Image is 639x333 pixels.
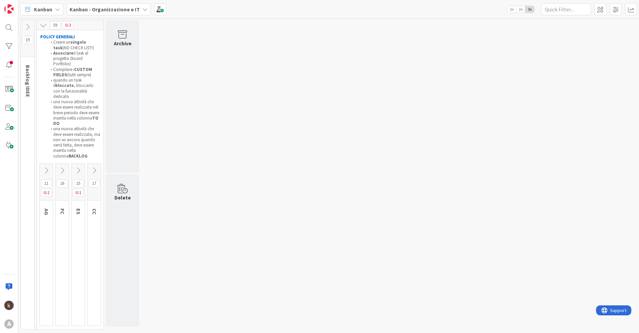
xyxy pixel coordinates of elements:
strong: singolo task [53,39,87,50]
strong: Associare [53,50,74,56]
strong: POLICY GENERALI [40,34,75,40]
strong: CUSTOM FIELDS [53,67,93,78]
span: FC [59,208,66,214]
span: ES [75,208,82,214]
li: una nuova attività che deve essere realizzata, ma non so ancora quando verrà fatta, deve essere i... [47,126,101,159]
span: 2 [41,189,52,197]
span: 59 [50,21,61,29]
div: Delete [114,193,131,201]
span: 17 [89,179,100,187]
span: CC [91,208,98,215]
b: Kanban - Organizzazione e IT [70,6,140,13]
span: 1x [507,6,516,13]
span: 19 [22,36,33,44]
span: 3x [525,6,534,13]
span: Backlog IDEE [25,65,31,97]
div: A [4,319,14,329]
span: 1 [73,189,84,197]
li: Compilare i (tutti sempre) [47,67,101,78]
span: 2x [516,6,525,13]
span: Kanban [34,5,52,13]
strong: bloccato [55,83,74,88]
li: una nuova attività che deve essere realizzata nel breve periodo deve essere inserita nella colonna [47,99,101,126]
span: 11 [41,179,52,187]
div: Archive [114,39,131,47]
li: Creare un (NO CHECK LIST!) [47,40,101,51]
span: 3 [62,21,74,29]
li: quando un task è , bloccarlo con la funzionalità dedicata [47,78,101,99]
li: il task al progetto (board Portfolio) [47,51,101,67]
span: 16 [57,179,68,187]
span: 15 [73,179,84,187]
input: Quick Filter... [541,3,591,15]
strong: BACKLOG [69,153,88,159]
img: Visit kanbanzone.com [4,4,14,14]
img: kh [4,301,14,310]
span: Support [14,1,30,9]
strong: TO DO [53,115,100,126]
span: AG [43,208,50,215]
